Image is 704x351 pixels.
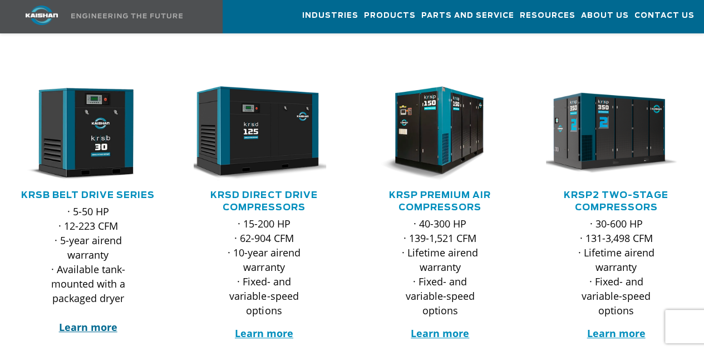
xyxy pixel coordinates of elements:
span: Industries [302,9,358,22]
span: Contact Us [634,9,695,22]
div: krsb30 [18,86,158,181]
img: Engineering the future [71,13,183,18]
a: Contact Us [634,1,695,31]
span: Resources [520,9,575,22]
p: · 15-200 HP · 62-904 CFM · 10-year airend warranty · Fixed- and variable-speed options [216,216,312,318]
span: Parts and Service [421,9,514,22]
img: krsp350 [538,86,678,181]
a: KRSD Direct Drive Compressors [210,191,317,212]
a: KRSP2 Two-Stage Compressors [564,191,668,212]
p: · 30-600 HP · 131-3,498 CFM · Lifetime airend warranty · Fixed- and variable-speed options [568,216,664,318]
span: Products [364,9,416,22]
a: Parts and Service [421,1,514,31]
a: About Us [581,1,629,31]
a: Resources [520,1,575,31]
img: krsb30 [9,86,150,181]
img: krsd125 [185,86,326,181]
span: About Us [581,9,629,22]
a: Products [364,1,416,31]
a: Learn more [235,327,293,340]
div: krsp350 [546,86,686,181]
div: krsd125 [194,86,334,181]
a: KRSP Premium Air Compressors [389,191,491,212]
a: Industries [302,1,358,31]
p: · 5-50 HP · 12-223 CFM · 5-year airend warranty · Available tank-mounted with a packaged dryer [40,204,136,334]
a: Learn more [411,327,469,340]
img: krsp150 [362,86,503,181]
a: Learn more [587,327,645,340]
a: KRSB Belt Drive Series [21,191,155,200]
p: · 40-300 HP · 139-1,521 CFM · Lifetime airend warranty · Fixed- and variable-speed options [392,216,488,318]
a: Learn more [59,320,117,334]
div: krsp150 [370,86,510,181]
